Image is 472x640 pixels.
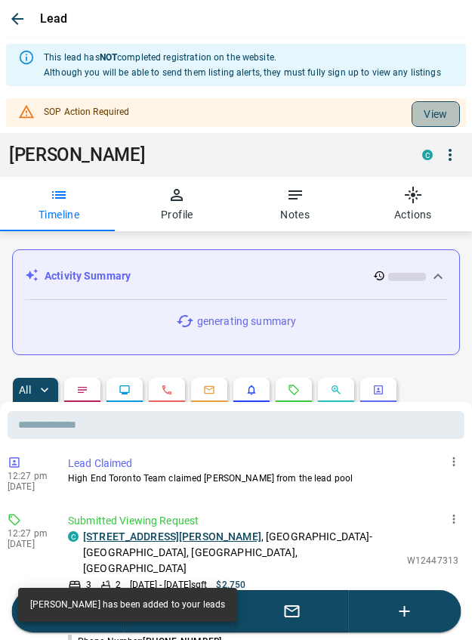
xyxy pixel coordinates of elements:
[9,144,400,165] h1: [PERSON_NAME]
[119,384,131,396] svg: Lead Browsing Activity
[68,531,79,542] div: condos.ca
[422,150,433,160] div: condos.ca
[83,529,400,577] p: , [GEOGRAPHIC_DATA]-[GEOGRAPHIC_DATA], [GEOGRAPHIC_DATA], [GEOGRAPHIC_DATA]
[83,530,261,543] a: [STREET_ADDRESS][PERSON_NAME]
[76,384,88,396] svg: Notes
[8,471,53,481] p: 12:27 pm
[40,10,68,28] p: Lead
[19,385,31,395] p: All
[116,578,121,592] p: 2
[354,177,472,231] button: Actions
[288,384,300,396] svg: Requests
[44,98,129,127] div: SOP Action Required
[68,513,458,529] p: Submitted Viewing Request
[25,262,447,290] div: Activity Summary
[8,528,53,539] p: 12:27 pm
[68,456,458,471] p: Lead Claimed
[86,578,91,592] p: 3
[412,101,460,127] button: View
[45,268,131,284] p: Activity Summary
[330,384,342,396] svg: Opportunities
[216,578,245,592] p: $2,750
[30,592,225,617] div: [PERSON_NAME] has been added to your leads
[8,481,53,492] p: [DATE]
[68,471,458,485] p: High End Toronto Team claimed [PERSON_NAME] from the lead pool
[118,177,236,231] button: Profile
[100,52,117,63] strong: NOT
[197,314,296,329] p: generating summary
[130,578,207,592] p: [DATE] - [DATE] sqft
[44,44,441,86] div: This lead has completed registration on the website. Although you will be able to send them listi...
[372,384,384,396] svg: Agent Actions
[407,554,458,567] p: W12447313
[245,384,258,396] svg: Listing Alerts
[236,177,354,231] button: Notes
[161,384,173,396] svg: Calls
[203,384,215,396] svg: Emails
[8,539,53,549] p: [DATE]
